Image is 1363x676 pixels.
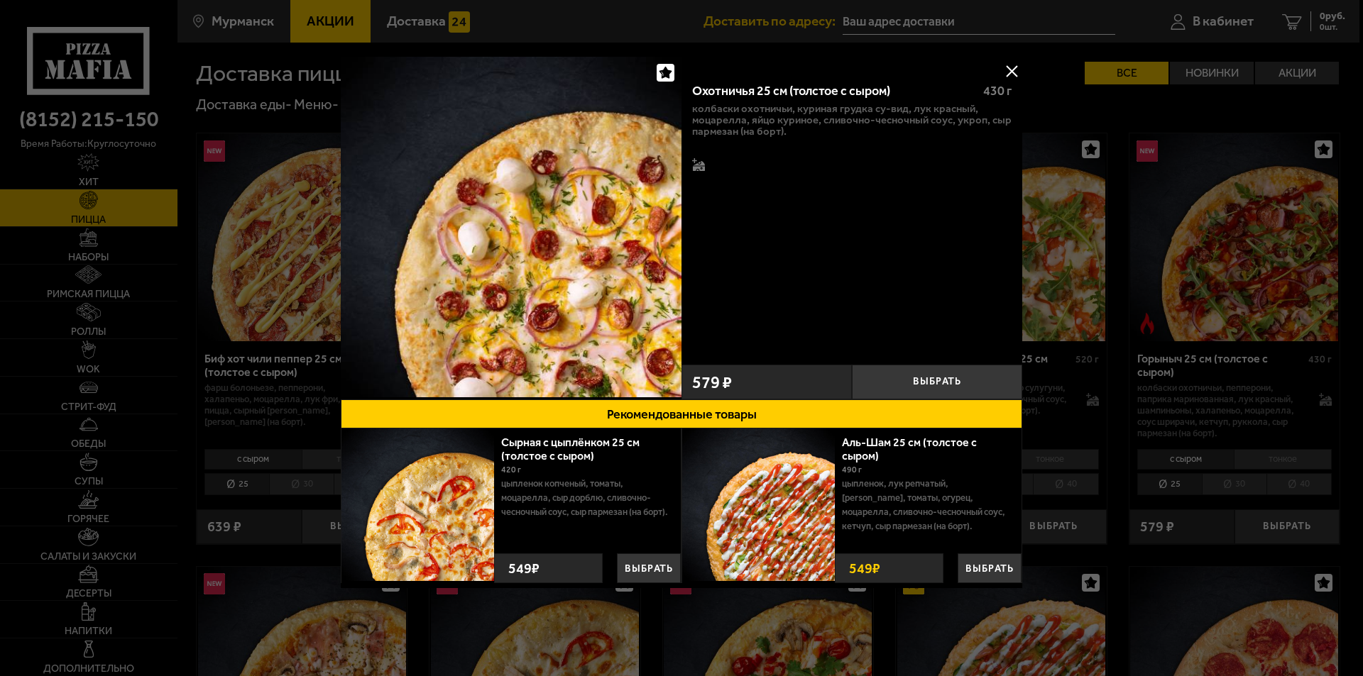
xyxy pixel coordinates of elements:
p: цыпленок, лук репчатый, [PERSON_NAME], томаты, огурец, моцарелла, сливочно-чесночный соус, кетчуп... [842,477,1011,533]
button: Выбрать [958,553,1022,583]
span: 420 г [501,465,521,475]
p: колбаски охотничьи, куриная грудка су-вид, лук красный, моцарелла, яйцо куриное, сливочно-чесночн... [692,103,1012,137]
span: 579 ₽ [692,374,732,391]
strong: 549 ₽ [845,554,884,582]
a: Аль-Шам 25 см (толстое с сыром) [842,436,977,462]
span: 490 г [842,465,862,475]
a: Сырная с цыплёнком 25 см (толстое с сыром) [501,436,640,462]
div: Охотничья 25 см (толстое с сыром) [692,84,971,99]
button: Выбрать [852,365,1022,399]
button: Рекомендованные товары [341,399,1022,428]
button: Выбрать [617,553,681,583]
a: Охотничья 25 см (толстое с сыром) [341,57,681,399]
span: 430 г [983,83,1012,99]
p: цыпленок копченый, томаты, моцарелла, сыр дорблю, сливочно-чесночный соус, сыр пармезан (на борт). [501,477,670,519]
img: Охотничья 25 см (толстое с сыром) [341,57,681,397]
strong: 549 ₽ [505,554,543,582]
